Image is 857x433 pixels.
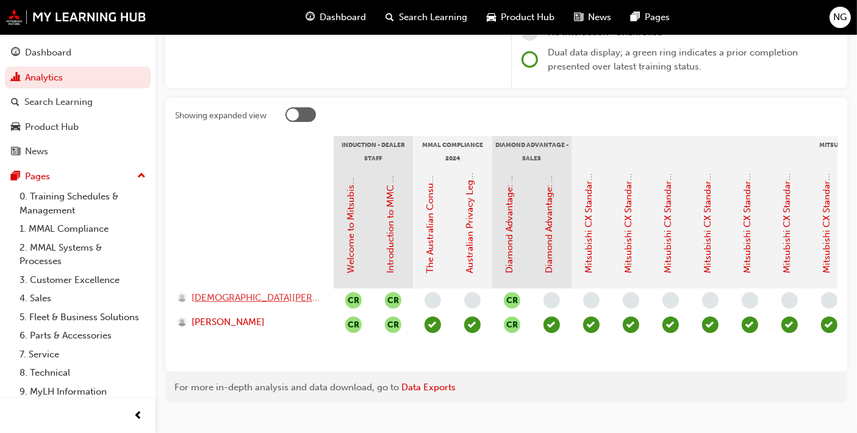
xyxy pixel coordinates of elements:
[175,110,267,122] div: Showing expanded view
[5,91,151,113] a: Search Learning
[345,317,362,333] button: null-icon
[504,292,520,309] button: null-icon
[334,136,413,166] div: Induction - Dealer Staff
[781,317,798,333] span: learningRecordVerb_PASS-icon
[25,120,79,134] div: Product Hub
[504,123,515,274] a: Diamond Advantage: Fundamentals
[5,165,151,188] button: Pages
[401,382,456,393] a: Data Exports
[11,122,20,133] span: car-icon
[15,345,151,364] a: 7. Service
[425,317,441,333] span: learningRecordVerb_PASS-icon
[821,292,837,309] span: learningRecordVerb_NONE-icon
[25,145,48,159] div: News
[5,140,151,163] a: News
[5,39,151,165] button: DashboardAnalyticsSearch LearningProduct HubNews
[645,10,670,24] span: Pages
[5,41,151,64] a: Dashboard
[583,317,600,333] span: learningRecordVerb_PASS-icon
[15,238,151,271] a: 2. MMAL Systems & Processes
[306,10,315,25] span: guage-icon
[24,95,93,109] div: Search Learning
[177,291,322,305] a: [DEMOGRAPHIC_DATA][PERSON_NAME]
[742,317,758,333] span: learningRecordVerb_PASS-icon
[376,5,478,30] a: search-iconSearch Learning
[631,10,640,25] span: pages-icon
[137,168,146,184] span: up-icon
[15,363,151,382] a: 8. Technical
[623,292,639,309] span: learningRecordVerb_NONE-icon
[192,315,265,329] span: [PERSON_NAME]
[589,10,612,24] span: News
[15,289,151,308] a: 4. Sales
[548,47,798,72] span: Dual data display; a green ring indicates a prior completion presented over latest training status.
[781,292,798,309] span: learningRecordVerb_NONE-icon
[385,292,401,309] button: null-icon
[11,97,20,108] span: search-icon
[478,5,565,30] a: car-iconProduct Hub
[834,10,847,24] span: NG
[623,317,639,333] span: learningRecordVerb_PASS-icon
[544,124,555,274] a: Diamond Advantage: Sales Training
[830,7,851,28] button: NG
[464,317,481,333] span: learningRecordVerb_PASS-icon
[5,116,151,138] a: Product Hub
[702,292,719,309] span: learningRecordVerb_NONE-icon
[11,171,20,182] span: pages-icon
[174,381,838,395] div: For more in-depth analysis and data download, go to
[15,382,151,401] a: 9. MyLH Information
[15,271,151,290] a: 3. Customer Excellence
[702,317,719,333] span: learningRecordVerb_PASS-icon
[134,409,143,424] span: prev-icon
[487,10,497,25] span: car-icon
[345,292,362,309] button: null-icon
[11,48,20,59] span: guage-icon
[25,46,71,60] div: Dashboard
[386,10,395,25] span: search-icon
[565,5,622,30] a: news-iconNews
[320,10,367,24] span: Dashboard
[385,317,401,333] button: null-icon
[584,110,595,274] a: Mitsubishi CX Standards - Introduction
[821,317,837,333] span: learningRecordVerb_PASS-icon
[413,136,492,166] div: MMAL Compliance 2024
[583,292,600,309] span: learningRecordVerb_NONE-icon
[25,170,50,184] div: Pages
[662,292,679,309] span: learningRecordVerb_NONE-icon
[492,136,572,166] div: Diamond Advantage - Sales
[11,73,20,84] span: chart-icon
[15,187,151,220] a: 0. Training Schedules & Management
[6,9,146,25] img: mmal
[15,220,151,238] a: 1. MMAL Compliance
[501,10,555,24] span: Product Hub
[11,146,20,157] span: news-icon
[296,5,376,30] a: guage-iconDashboard
[575,10,584,25] span: news-icon
[177,315,322,329] a: [PERSON_NAME]
[543,317,560,333] span: learningRecordVerb_PASS-icon
[504,317,520,333] button: null-icon
[192,291,322,305] span: [DEMOGRAPHIC_DATA][PERSON_NAME]
[622,5,680,30] a: pages-iconPages
[543,292,560,309] span: learningRecordVerb_NONE-icon
[15,326,151,345] a: 6. Parts & Accessories
[425,292,441,309] span: learningRecordVerb_NONE-icon
[400,10,468,24] span: Search Learning
[742,292,758,309] span: learningRecordVerb_NONE-icon
[5,66,151,89] a: Analytics
[15,308,151,327] a: 5. Fleet & Business Solutions
[464,292,481,309] span: learningRecordVerb_NONE-icon
[662,317,679,333] span: learningRecordVerb_PASS-icon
